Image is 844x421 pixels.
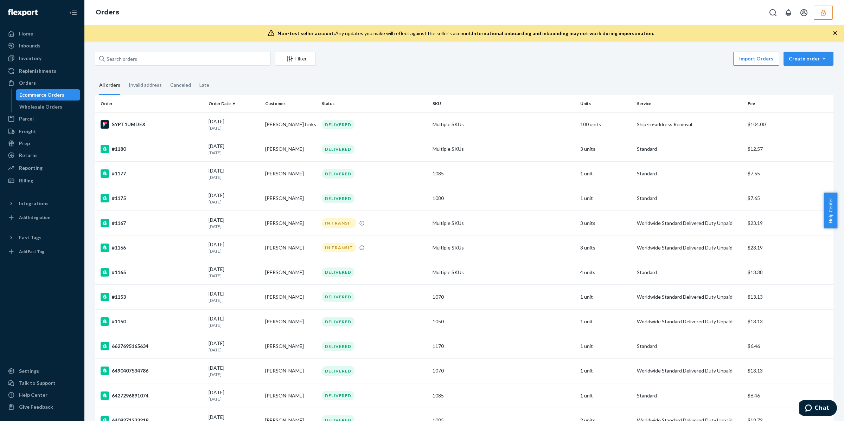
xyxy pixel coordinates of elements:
[430,211,577,235] td: Multiple SKUs
[824,193,837,228] button: Help Center
[19,164,43,171] div: Reporting
[781,6,795,20] button: Open notifications
[4,53,80,64] a: Inventory
[4,198,80,209] button: Integrations
[637,367,742,374] p: Worldwide Standard Delivered Duty Unpaid
[733,52,779,66] button: Import Orders
[577,309,634,334] td: 1 unit
[577,112,634,137] td: 100 units
[96,8,119,16] a: Orders
[4,365,80,377] a: Settings
[19,380,56,387] div: Talk to Support
[4,162,80,174] a: Reporting
[277,30,335,36] span: Non-test seller account:
[275,52,316,66] button: Filter
[209,364,260,377] div: [DATE]
[577,137,634,161] td: 3 units
[101,120,203,129] div: SYPT1UMDEX
[4,28,80,39] a: Home
[637,269,742,276] p: Standard
[262,383,319,408] td: [PERSON_NAME]
[209,167,260,180] div: [DATE]
[745,161,833,186] td: $7.55
[766,6,780,20] button: Open Search Box
[4,126,80,137] a: Freight
[19,200,49,207] div: Integrations
[430,260,577,285] td: Multiple SKUs
[637,244,742,251] p: Worldwide Standard Delivered Duty Unpaid
[433,392,575,399] div: 1085
[430,95,577,112] th: SKU
[4,389,80,401] a: Help Center
[101,194,203,202] div: #1175
[322,292,354,302] div: DELIVERED
[19,30,33,37] div: Home
[430,137,577,161] td: Multiple SKUs
[745,211,833,235] td: $23.19
[433,195,575,202] div: 1080
[16,89,81,101] a: Ecommerce Orders
[262,112,319,137] td: [PERSON_NAME] Links
[745,285,833,309] td: $13.13
[19,152,38,159] div: Returns
[577,260,634,285] td: 4 units
[4,246,80,257] a: Add Fast Tag
[472,30,654,36] span: International onboarding and inbounding may not work during impersonation.
[101,244,203,252] div: #1166
[209,241,260,254] div: [DATE]
[634,112,745,137] td: Ship-to-address Removal
[101,367,203,375] div: 6490407534786
[433,170,575,177] div: 1085
[209,150,260,156] p: [DATE]
[637,392,742,399] p: Standard
[4,138,80,149] a: Prep
[95,52,271,66] input: Search orders
[745,137,833,161] td: $12.57
[101,219,203,227] div: #1167
[209,396,260,402] p: [DATE]
[745,358,833,383] td: $13.13
[209,224,260,229] p: [DATE]
[209,199,260,205] p: [DATE]
[4,113,80,124] a: Parcel
[19,42,40,49] div: Inbounds
[262,358,319,383] td: [PERSON_NAME]
[19,391,47,399] div: Help Center
[209,297,260,303] p: [DATE]
[637,293,742,300] p: Worldwide Standard Delivered Duty Unpaid
[634,95,745,112] th: Service
[4,401,80,413] button: Give Feedback
[262,211,319,235] td: [PERSON_NAME]
[577,383,634,408] td: 1 unit
[209,192,260,205] div: [DATE]
[209,290,260,303] div: [DATE]
[433,343,575,350] div: 1170
[322,243,356,252] div: IN TRANSIT
[19,248,44,254] div: Add Fast Tag
[209,371,260,377] p: [DATE]
[19,368,39,375] div: Settings
[4,212,80,223] a: Add Integration
[319,95,430,112] th: Status
[745,334,833,358] td: $6.46
[101,342,203,350] div: 6627695165634
[322,267,354,277] div: DELIVERED
[433,293,575,300] div: 1070
[19,140,30,147] div: Prep
[262,186,319,210] td: [PERSON_NAME]
[19,403,53,410] div: Give Feedback
[209,273,260,279] p: [DATE]
[322,391,354,400] div: DELIVERED
[19,214,50,220] div: Add Integration
[577,161,634,186] td: 1 unit
[277,30,654,37] div: Any updates you make will reflect against the seller's account.
[577,211,634,235] td: 3 units
[19,115,34,122] div: Parcel
[322,144,354,154] div: DELIVERED
[19,55,41,62] div: Inventory
[262,137,319,161] td: [PERSON_NAME]
[262,235,319,260] td: [PERSON_NAME]
[129,76,162,94] div: Invalid address
[19,234,41,241] div: Fast Tags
